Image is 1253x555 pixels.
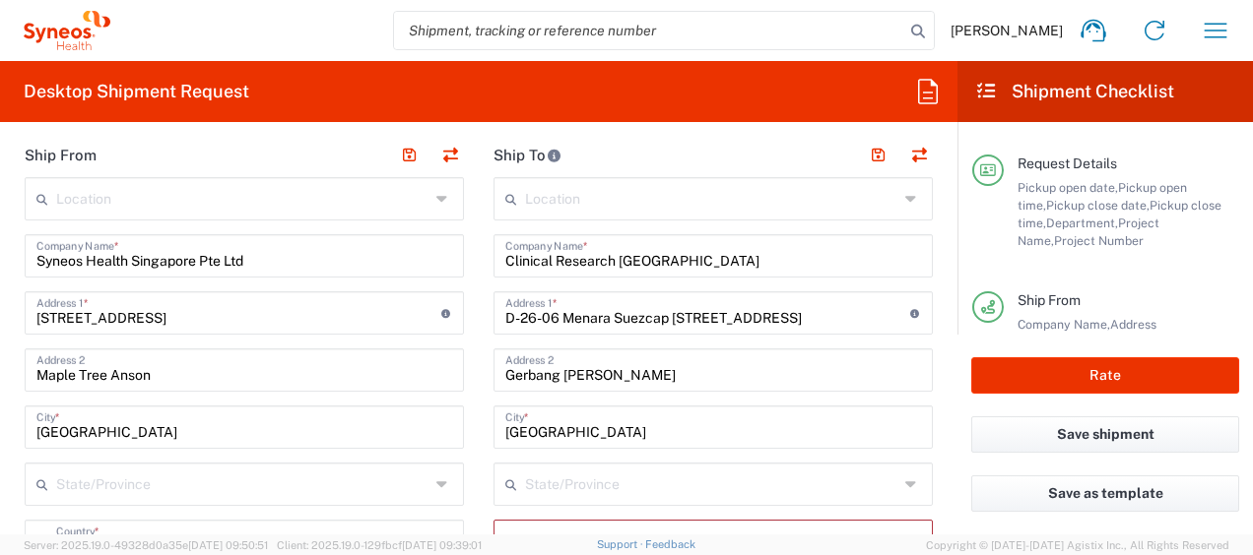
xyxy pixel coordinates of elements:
h2: Desktop Shipment Request [24,80,249,103]
input: Shipment, tracking or reference number [394,12,904,49]
span: Pickup open date, [1018,180,1118,195]
span: Request Details [1018,155,1117,171]
h2: Ship To [494,146,561,165]
span: Company Name, [1018,317,1110,332]
span: [DATE] 09:50:51 [188,539,268,551]
a: Support [597,538,646,550]
span: Ship From [1018,292,1081,308]
span: Department, [1046,216,1118,230]
span: [PERSON_NAME] [951,22,1063,39]
a: Feedback [645,538,695,550]
button: Save shipment [971,416,1239,453]
button: Save as template [971,475,1239,512]
span: Server: 2025.19.0-49328d0a35e [24,539,268,551]
span: Client: 2025.19.0-129fbcf [277,539,482,551]
span: Project Number [1054,233,1144,248]
h2: Shipment Checklist [975,80,1174,103]
h2: Ship From [25,146,97,165]
span: Copyright © [DATE]-[DATE] Agistix Inc., All Rights Reserved [926,536,1229,554]
span: [DATE] 09:39:01 [402,539,482,551]
span: Pickup close date, [1046,198,1150,213]
button: Rate [971,357,1239,394]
